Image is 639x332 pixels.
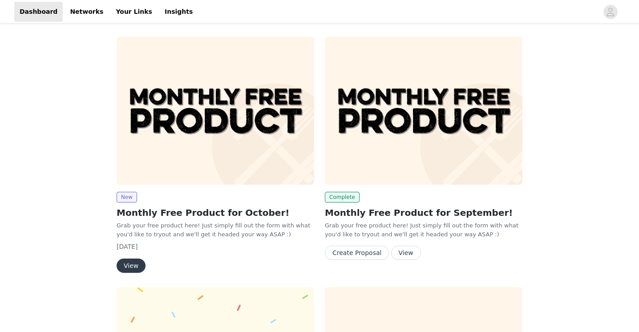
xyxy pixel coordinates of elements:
[117,221,314,239] p: Grab your free product here! Just simply fill out the form with what you'd like to tryout and we'...
[391,246,421,260] button: View
[325,192,360,202] span: Complete
[606,5,615,19] div: avatar
[325,36,522,185] img: Clean Simple Eats
[117,192,137,202] span: New
[391,250,421,256] a: View
[325,246,389,260] button: Create Proposal
[117,36,314,185] img: Clean Simple Eats
[325,206,522,219] h2: Monthly Free Product for September!
[117,263,146,269] a: View
[65,2,109,22] a: Networks
[159,2,198,22] a: Insights
[110,2,158,22] a: Your Links
[117,243,138,250] span: [DATE]
[325,221,522,239] p: Grab your free product here! Just simply fill out the form with what you'd like to tryout and we'...
[14,2,63,22] a: Dashboard
[117,259,146,273] button: View
[117,206,314,219] h2: Monthly Free Product for October!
